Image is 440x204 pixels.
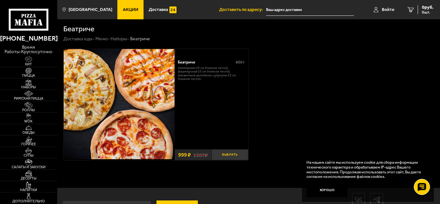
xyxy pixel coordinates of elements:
span: Войти [382,7,394,12]
span: Доставить по адресу: [219,7,266,12]
span: 850 г [236,60,245,64]
span: Акции [123,7,138,12]
div: Беатриче [130,36,150,42]
span: Доставка [149,7,168,12]
input: Ваш адрес доставки [266,4,354,16]
p: На нашем сайте мы используем cookie для сбора информации технического характера и обрабатываем IP... [306,160,425,179]
s: 1507 ₽ [193,151,208,158]
button: Хорошо [306,184,348,198]
span: 999 ₽ [178,152,191,158]
button: Выбрать [211,149,248,160]
a: Беатриче [64,49,175,160]
h1: Беатриче [63,25,94,33]
img: Беатриче [64,49,175,160]
a: Доставка еды- [63,36,94,42]
a: Наборы- [111,36,129,42]
a: Меню- [95,36,110,42]
div: Беатриче [178,60,231,64]
p: Пепперони 25 см (тонкое тесто), Фермерская 25 см (тонкое тесто), Пикантный цыплёнок сулугуни 25 с... [178,66,245,81]
span: 0 руб. [422,5,434,10]
img: 15daf4d41897b9f0e9f617042186c801.svg [169,6,176,13]
span: [GEOGRAPHIC_DATA] [69,7,112,12]
span: 0 шт. [422,10,434,14]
